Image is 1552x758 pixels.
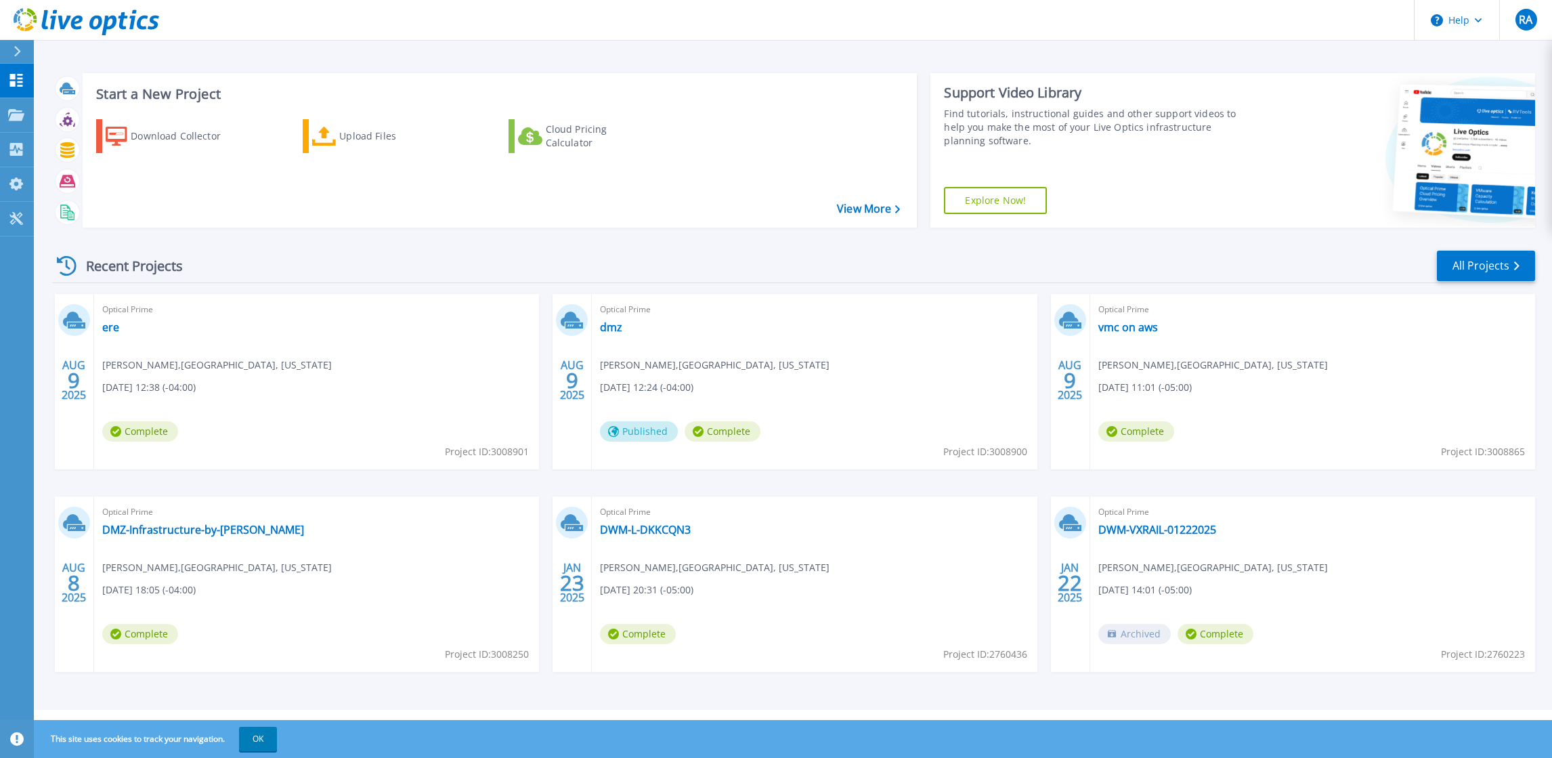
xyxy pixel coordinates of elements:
[37,727,277,751] span: This site uses cookies to track your navigation.
[303,119,454,153] a: Upload Files
[102,421,178,442] span: Complete
[944,107,1255,148] div: Find tutorials, instructional guides and other support videos to help you make the most of your L...
[1098,421,1174,442] span: Complete
[102,560,332,575] span: [PERSON_NAME] , [GEOGRAPHIC_DATA], [US_STATE]
[1098,560,1328,575] span: [PERSON_NAME] , [GEOGRAPHIC_DATA], [US_STATE]
[546,123,654,150] div: Cloud Pricing Calculator
[559,558,585,608] div: JAN 2025
[600,421,678,442] span: Published
[600,523,691,536] a: DWM-L-DKKCQN3
[1098,320,1158,334] a: vmc on aws
[944,187,1047,214] a: Explore Now!
[1064,375,1076,386] span: 9
[445,647,529,662] span: Project ID: 3008250
[239,727,277,751] button: OK
[1098,505,1527,520] span: Optical Prime
[102,523,304,536] a: DMZ-Infrastructure-by-[PERSON_NAME]
[600,583,693,597] span: [DATE] 20:31 (-05:00)
[1098,358,1328,373] span: [PERSON_NAME] , [GEOGRAPHIC_DATA], [US_STATE]
[68,375,80,386] span: 9
[102,624,178,644] span: Complete
[339,123,448,150] div: Upload Files
[560,577,584,589] span: 23
[61,558,87,608] div: AUG 2025
[1098,380,1192,395] span: [DATE] 11:01 (-05:00)
[600,624,676,644] span: Complete
[1098,523,1216,536] a: DWM-VXRAIL-01222025
[96,87,900,102] h3: Start a New Project
[943,444,1027,459] span: Project ID: 3008900
[102,320,119,334] a: ere
[1057,558,1083,608] div: JAN 2025
[600,302,1029,317] span: Optical Prime
[685,421,760,442] span: Complete
[837,203,900,215] a: View More
[600,505,1029,520] span: Optical Prime
[1098,624,1171,644] span: Archived
[1441,444,1525,459] span: Project ID: 3008865
[1098,583,1192,597] span: [DATE] 14:01 (-05:00)
[96,119,247,153] a: Download Collector
[600,560,829,575] span: [PERSON_NAME] , [GEOGRAPHIC_DATA], [US_STATE]
[61,356,87,405] div: AUG 2025
[509,119,660,153] a: Cloud Pricing Calculator
[559,356,585,405] div: AUG 2025
[943,647,1027,662] span: Project ID: 2760436
[102,505,531,520] span: Optical Prime
[600,320,622,334] a: dmz
[600,380,693,395] span: [DATE] 12:24 (-04:00)
[1098,302,1527,317] span: Optical Prime
[1441,647,1525,662] span: Project ID: 2760223
[1519,14,1532,25] span: RA
[102,358,332,373] span: [PERSON_NAME] , [GEOGRAPHIC_DATA], [US_STATE]
[102,380,196,395] span: [DATE] 12:38 (-04:00)
[102,302,531,317] span: Optical Prime
[944,84,1255,102] div: Support Video Library
[1057,356,1083,405] div: AUG 2025
[445,444,529,459] span: Project ID: 3008901
[52,249,201,282] div: Recent Projects
[600,358,829,373] span: [PERSON_NAME] , [GEOGRAPHIC_DATA], [US_STATE]
[102,583,196,597] span: [DATE] 18:05 (-04:00)
[1437,251,1535,281] a: All Projects
[566,375,578,386] span: 9
[1178,624,1253,644] span: Complete
[131,123,239,150] div: Download Collector
[68,577,80,589] span: 8
[1058,577,1082,589] span: 22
